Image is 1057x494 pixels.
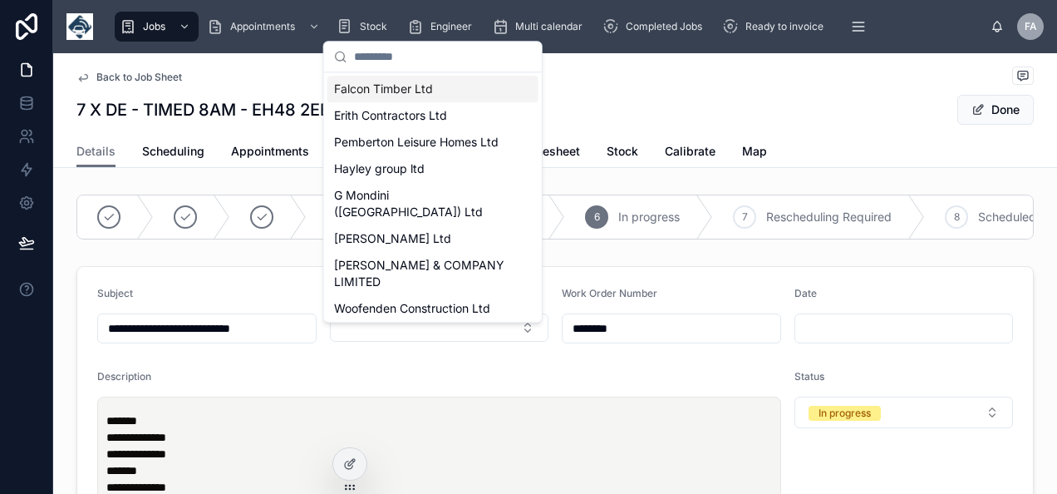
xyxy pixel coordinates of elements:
span: [PERSON_NAME] & COMPANY LIMITED [334,257,512,290]
span: 7 [742,210,748,224]
div: In progress [819,406,871,421]
a: Appointments [202,12,328,42]
span: In progress [618,209,680,225]
span: Status [794,370,824,383]
span: FA [1025,20,1037,33]
span: Rescheduling Required [766,209,892,225]
div: scrollable content [106,8,991,45]
a: Engineer [402,12,484,42]
button: Select Button [794,397,1014,428]
span: Multi calendar [515,20,583,33]
span: 6 [594,210,600,224]
a: Back to Job Sheet [76,71,182,84]
span: Back to Job Sheet [96,71,182,84]
span: [PERSON_NAME] Ltd [334,230,451,247]
a: Appointments [231,136,309,170]
span: Ready to invoice [745,20,823,33]
span: Jobs [143,20,165,33]
span: Subject [97,287,133,299]
span: Woofenden Construction Ltd [334,300,490,317]
span: Engineer [430,20,472,33]
span: Stock [607,143,638,160]
a: Jobs [115,12,199,42]
span: Pemberton Leisure Homes Ltd [334,134,499,151]
span: Appointments [230,20,295,33]
span: Scheduling [142,143,204,160]
span: Description [97,370,151,383]
h1: 7 X DE - TIMED 8AM - EH48 2EE () [76,98,346,121]
span: Erith Contractors Ltd [334,107,447,124]
span: Appointments [231,143,309,160]
span: Stock [360,20,387,33]
button: Done [957,95,1034,125]
span: Calibrate [665,143,715,160]
span: Scheduled [978,209,1036,225]
a: Timesheet [522,136,580,170]
a: Calibrate [665,136,715,170]
a: Ready to invoice [717,12,835,42]
span: Date [794,287,817,299]
a: Map [742,136,767,170]
span: Timesheet [522,143,580,160]
a: Scheduling [142,136,204,170]
a: Completed Jobs [597,12,714,42]
div: Suggestions [324,72,542,322]
span: Completed Jobs [626,20,702,33]
span: 8 [954,210,960,224]
a: Multi calendar [487,12,594,42]
span: Map [742,143,767,160]
span: Falcon Timber Ltd [334,81,433,97]
span: Details [76,143,116,160]
span: Hayley group ltd [334,161,425,177]
a: Stock [607,136,638,170]
span: G Mondini ([GEOGRAPHIC_DATA]) Ltd [334,187,512,220]
button: Select Button [330,314,549,342]
a: Stock [332,12,399,42]
img: App logo [66,13,93,40]
a: Details [76,136,116,168]
span: Work Order Number [562,287,657,299]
